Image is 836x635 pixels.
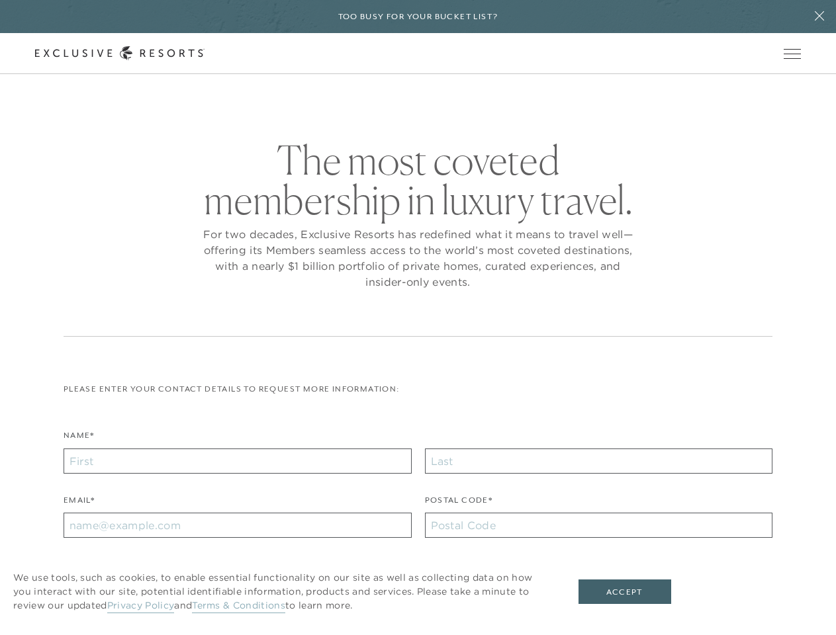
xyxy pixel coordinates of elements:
label: Name* [64,429,95,448]
h2: The most coveted membership in luxury travel. [200,140,637,220]
button: Open navigation [784,49,801,58]
button: Accept [579,579,671,605]
a: Privacy Policy [107,599,174,613]
label: Email* [64,494,95,513]
input: First [64,448,412,474]
a: Terms & Conditions [192,599,285,613]
p: Please enter your contact details to request more information: [64,383,772,396]
input: Last [425,448,773,474]
p: We use tools, such as cookies, to enable essential functionality on our site as well as collectin... [13,571,552,613]
input: Postal Code [425,513,773,538]
h6: Too busy for your bucket list? [338,11,498,23]
input: name@example.com [64,513,412,538]
label: Postal Code* [425,494,493,513]
p: For two decades, Exclusive Resorts has redefined what it means to travel well—offering its Member... [200,226,637,290]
